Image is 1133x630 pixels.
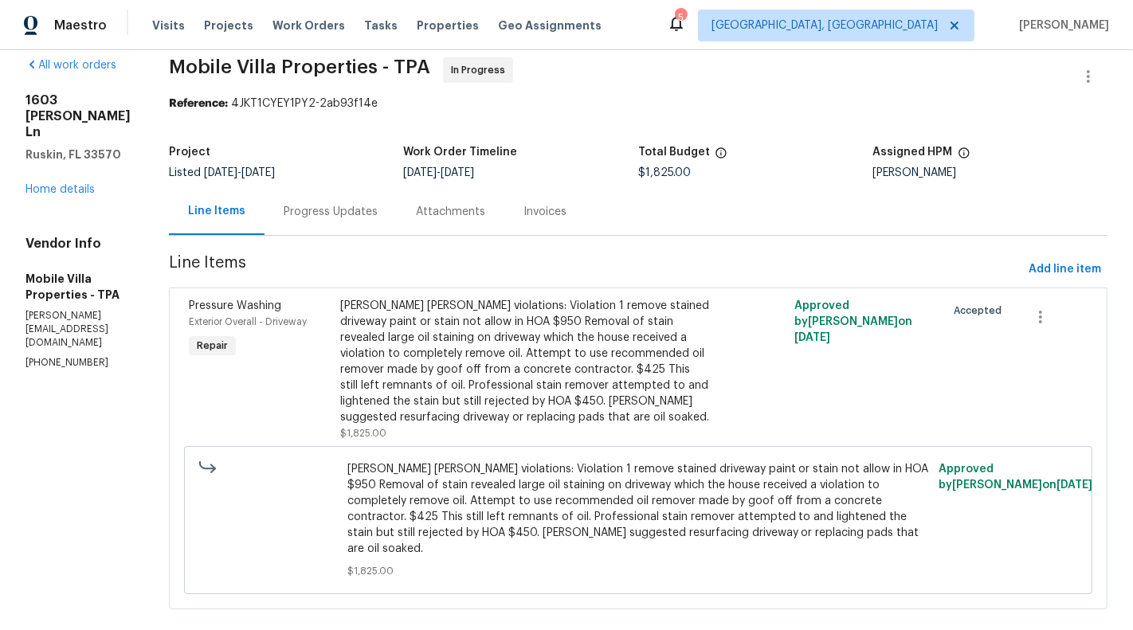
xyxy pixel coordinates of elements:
[25,92,131,140] h2: 1603 [PERSON_NAME] Ln
[169,147,210,158] h5: Project
[939,464,1092,491] span: Approved by [PERSON_NAME] on
[25,271,131,303] h5: Mobile Villa Properties - TPA
[1013,18,1109,33] span: [PERSON_NAME]
[204,18,253,33] span: Projects
[241,167,275,178] span: [DATE]
[25,184,95,195] a: Home details
[451,62,512,78] span: In Progress
[189,317,307,327] span: Exterior Overall - Driveway
[675,10,686,25] div: 5
[794,300,912,343] span: Approved by [PERSON_NAME] on
[1029,260,1101,280] span: Add line item
[638,147,710,158] h5: Total Budget
[169,96,1108,112] div: 4JKT1CYEY1PY2-2ab93f14e
[404,167,475,178] span: -
[204,167,237,178] span: [DATE]
[25,147,131,162] h5: Ruskin, FL 33570
[25,356,131,370] p: [PHONE_NUMBER]
[25,236,131,252] h4: Vendor Info
[715,147,727,167] span: The total cost of line items that have been proposed by Opendoor. This sum includes line items th...
[284,204,378,220] div: Progress Updates
[498,18,602,33] span: Geo Assignments
[794,332,830,343] span: [DATE]
[169,98,228,109] b: Reference:
[25,309,131,350] p: [PERSON_NAME][EMAIL_ADDRESS][DOMAIN_NAME]
[364,20,398,31] span: Tasks
[873,167,1108,178] div: [PERSON_NAME]
[25,60,116,71] a: All work orders
[404,147,518,158] h5: Work Order Timeline
[204,167,275,178] span: -
[873,147,953,158] h5: Assigned HPM
[347,563,930,579] span: $1,825.00
[340,298,709,425] div: [PERSON_NAME] [PERSON_NAME] violations: Violation 1 remove stained driveway paint or stain not al...
[417,18,479,33] span: Properties
[169,167,275,178] span: Listed
[1022,255,1108,284] button: Add line item
[712,18,938,33] span: [GEOGRAPHIC_DATA], [GEOGRAPHIC_DATA]
[340,428,386,438] span: $1,825.00
[638,167,691,178] span: $1,825.00
[188,203,245,219] div: Line Items
[404,167,437,178] span: [DATE]
[958,147,970,167] span: The hpm assigned to this work order.
[1057,479,1092,491] span: [DATE]
[416,204,485,220] div: Attachments
[954,303,1008,319] span: Accepted
[523,204,566,220] div: Invoices
[169,57,430,76] span: Mobile Villa Properties - TPA
[54,18,107,33] span: Maestro
[190,338,234,354] span: Repair
[272,18,345,33] span: Work Orders
[189,300,281,311] span: Pressure Washing
[347,461,930,557] span: [PERSON_NAME] [PERSON_NAME] violations: Violation 1 remove stained driveway paint or stain not al...
[152,18,185,33] span: Visits
[169,255,1022,284] span: Line Items
[441,167,475,178] span: [DATE]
